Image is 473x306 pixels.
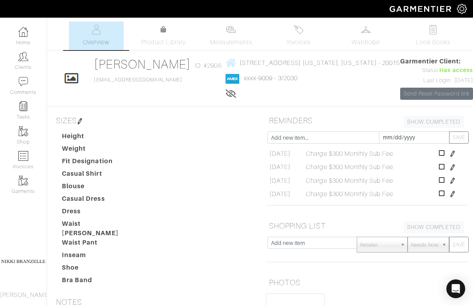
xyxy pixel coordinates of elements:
img: reminder-icon-8004d30b9f0a5d33ae49ab947aed9ed385cf756f9e5892f1edd6e32f2345188e.png [18,101,28,111]
span: Invoices [287,38,311,47]
span: Look Books [416,38,451,47]
span: [DATE] [269,176,291,185]
h5: SIZES [53,113,254,128]
dt: Casual Shirt [56,169,141,182]
img: gear-icon-white-bd11855cb880d31180b6d7d6211b90ccbf57a29d726f0c71d8c61bd08dd39cc2.png [457,4,467,14]
dt: Bra Band [56,275,141,288]
span: Charge $300 Monthly Sub Fee [306,149,393,158]
span: Wardrobe [352,38,380,47]
div: Status: [400,66,473,75]
dt: Fit Designation [56,157,141,169]
img: dashboard-icon-dbcd8f5a0b271acd01030246c82b418ddd0df26cd7fceb0bd07c9910d44c42f6.png [18,27,28,37]
a: Look Books [406,22,460,50]
a: [STREET_ADDRESS] [US_STATE], [US_STATE] - 20015 [226,58,400,68]
a: Wardrobe [338,22,393,50]
h5: SHOPPING LIST [266,218,467,234]
span: Retailer [360,237,397,253]
dt: Dress [56,207,141,219]
span: Charge $300 Monthly Sub Fee [306,176,393,185]
a: SHOW COMPLETED [404,116,464,128]
img: comment-icon-a0a6a9ef722e966f86d9cbdc48e553b5cf19dbc54f86b18d962a5391bc8f6eb6.png [18,77,28,86]
span: Measurements [210,38,253,47]
span: Needs Now [411,237,439,253]
button: SAVE [449,237,469,252]
img: pen-cf24a1663064a2ec1b9c1bd2387e9de7a2fa800b781884d57f21acf72779bad2.png [450,151,456,157]
img: pen-cf24a1663064a2ec1b9c1bd2387e9de7a2fa800b781884d57f21acf72779bad2.png [77,118,83,124]
input: Add new item [267,237,357,249]
a: Send Reset Password link [400,88,473,100]
img: pen-cf24a1663064a2ec1b9c1bd2387e9de7a2fa800b781884d57f21acf72779bad2.png [450,178,456,184]
a: Measurements [204,22,259,50]
dt: Weight [56,144,141,157]
a: xxxx-9009 - 3/2030 [244,75,298,82]
dt: Height [56,131,141,144]
img: pen-cf24a1663064a2ec1b9c1bd2387e9de7a2fa800b781884d57f21acf72779bad2.png [450,191,456,197]
a: Overview [69,22,124,50]
dt: Inseam [56,250,141,263]
img: american_express-1200034d2e149cdf2cc7894a33a747db654cf6f8355cb502592f1d228b2ac700.png [226,74,239,84]
img: orders-27d20c2124de7fd6de4e0e44c1d41de31381a507db9b33961299e4e07d508b8c.svg [294,25,303,34]
span: Overview [83,38,109,47]
img: clients-icon-6bae9207a08558b7cb47a8932f037763ab4055f8c8b6bfacd5dc20c3e0201464.png [18,52,28,61]
input: Add new item... [267,131,379,144]
a: Invoices [271,22,326,50]
span: [DATE] [269,162,291,172]
img: todo-9ac3debb85659649dc8f770b8b6100bb5dab4b48dedcbae339e5042a72dfd3cc.svg [428,25,438,34]
h5: PHOTOS [266,275,467,290]
img: basicinfo-40fd8af6dae0f16599ec9e87c0ef1c0a1fdea2edbe929e3d69a839185d80c458.svg [91,25,101,34]
dt: Waist Pant [56,238,141,250]
span: Product Library [141,38,186,47]
a: Product Library [136,25,191,47]
dt: Blouse [56,182,141,194]
span: Has access [439,66,473,75]
span: Charge $300 Monthly Sub Fee [306,162,393,172]
dt: Shoe [56,263,141,275]
div: Open Intercom Messenger [446,279,465,298]
a: SHOW COMPLETED [404,221,464,233]
span: Charge $300 Monthly Sub Fee [306,189,393,199]
dt: Waist [PERSON_NAME] [56,219,141,238]
img: pen-cf24a1663064a2ec1b9c1bd2387e9de7a2fa800b781884d57f21acf72779bad2.png [450,164,456,171]
a: [PERSON_NAME] [94,57,191,71]
img: measurements-466bbee1fd09ba9460f595b01e5d73f9e2bff037440d3c8f018324cb6cdf7a4a.svg [226,25,236,34]
span: [DATE] [269,189,291,199]
img: orders-icon-0abe47150d42831381b5fb84f609e132dff9fe21cb692f30cb5eec754e2cba89.png [18,151,28,161]
span: [DATE] [269,149,291,158]
img: wardrobe-487a4870c1b7c33e795ec22d11cfc2ed9d08956e64fb3008fe2437562e282088.svg [361,25,371,34]
dt: Casual Dress [56,194,141,207]
span: Garmentier Client: [400,57,473,66]
h5: REMINDERS [266,113,467,128]
img: garments-icon-b7da505a4dc4fd61783c78ac3ca0ef83fa9d6f193b1c9dc38574b1d14d53ca28.png [18,176,28,185]
img: garments-icon-b7da505a4dc4fd61783c78ac3ca0ef83fa9d6f193b1c9dc38574b1d14d53ca28.png [18,126,28,136]
span: [STREET_ADDRESS] [US_STATE], [US_STATE] - 20015 [240,59,400,66]
button: SAVE [449,131,469,144]
img: garmentier-logo-header-white-b43fb05a5012e4ada735d5af1a66efaba907eab6374d6393d1fbf88cb4ef424d.png [386,2,457,16]
div: Last Login: [DATE] [400,76,473,85]
span: ID: #2906 [195,61,221,70]
a: [EMAIL_ADDRESS][DOMAIN_NAME] [94,77,182,83]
